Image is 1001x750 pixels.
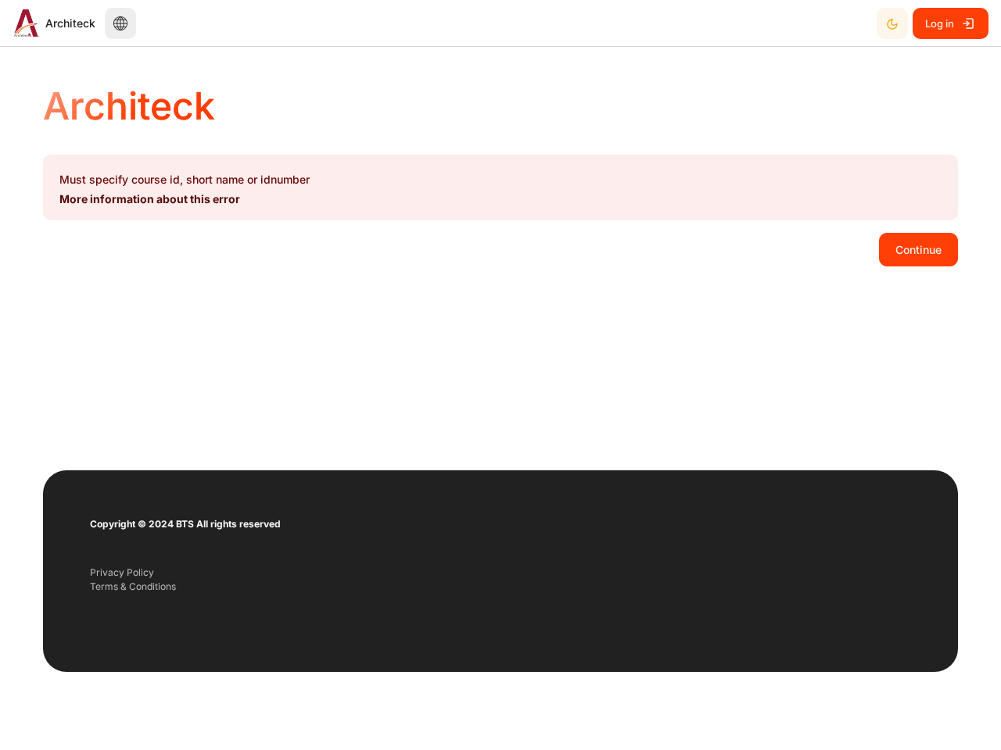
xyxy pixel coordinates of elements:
[877,8,908,39] button: Light Mode Dark Mode
[59,192,240,205] a: More information about this error
[90,518,281,530] strong: Copyright © 2024 BTS All rights reserved
[105,8,136,39] button: Languages
[878,7,906,39] div: Dark Mode
[43,82,215,130] h1: Architeck
[90,566,154,578] a: Privacy Policy
[879,233,958,266] button: Continue
[913,8,988,39] a: Log in
[90,580,176,592] a: Terms & Conditions
[8,9,95,37] a: Architeck Architeck
[45,15,95,31] span: Architeck
[14,9,39,37] img: Architeck
[59,171,942,187] p: Must specify course id, short name or idnumber
[925,9,954,37] span: Log in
